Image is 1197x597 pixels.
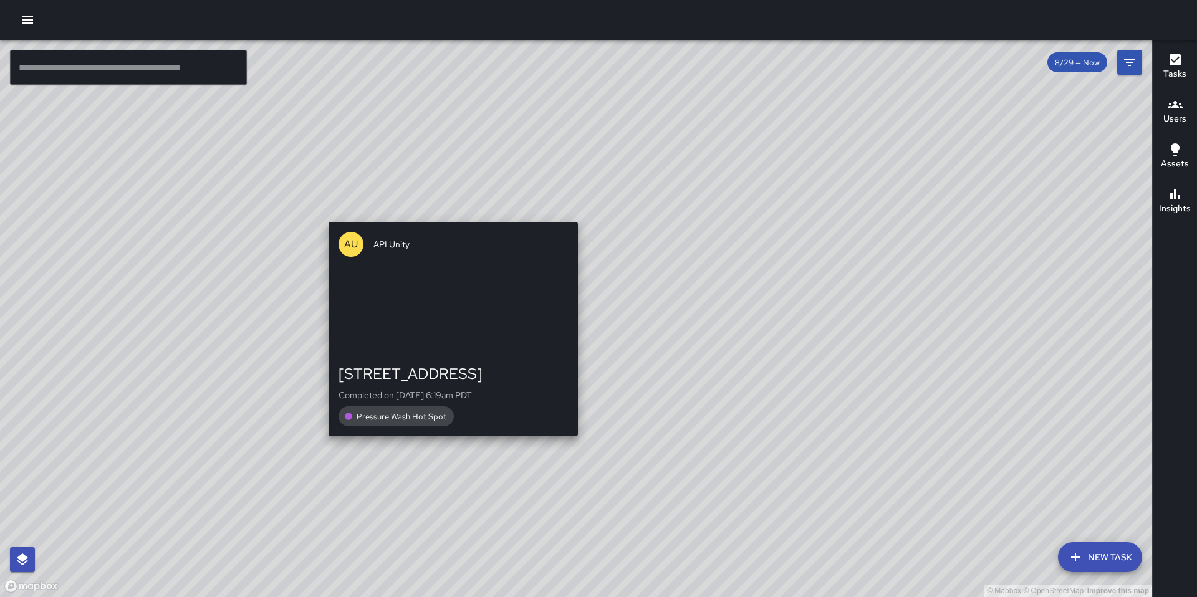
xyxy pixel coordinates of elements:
[1159,202,1191,216] h6: Insights
[1153,179,1197,224] button: Insights
[1153,135,1197,179] button: Assets
[1058,542,1142,572] button: New Task
[329,222,578,436] button: AUAPI Unity[STREET_ADDRESS]Completed on [DATE] 6:19am PDTPressure Wash Hot Spot
[1153,90,1197,135] button: Users
[1047,57,1107,68] span: 8/29 — Now
[344,237,358,252] p: AU
[1117,50,1142,75] button: Filters
[339,389,568,401] p: Completed on [DATE] 6:19am PDT
[1161,157,1189,171] h6: Assets
[1163,67,1186,81] h6: Tasks
[349,411,454,422] span: Pressure Wash Hot Spot
[339,364,568,384] div: [STREET_ADDRESS]
[1153,45,1197,90] button: Tasks
[373,238,568,251] span: API Unity
[1163,112,1186,126] h6: Users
